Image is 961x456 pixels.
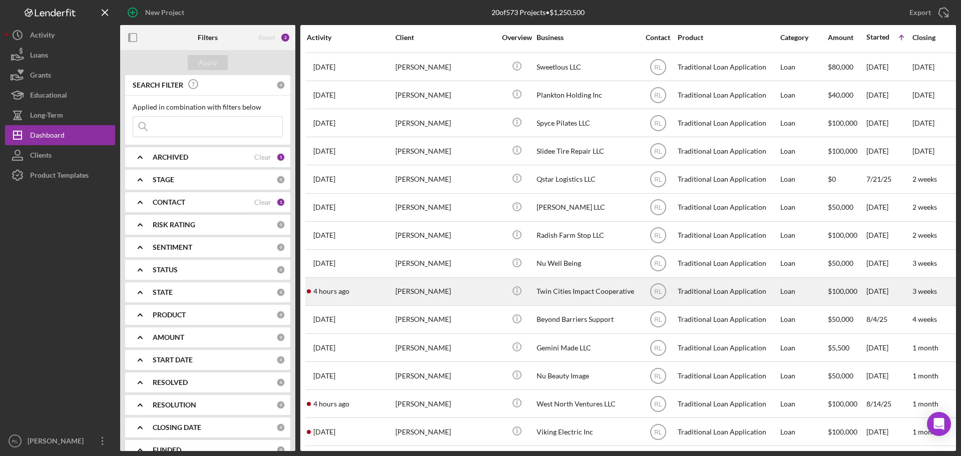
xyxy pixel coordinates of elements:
text: RL [654,232,662,239]
div: [PERSON_NAME] [395,82,496,108]
button: Dashboard [5,125,115,145]
time: [DATE] [912,119,934,127]
div: Qstar Logistics LLC [537,166,637,192]
div: [DATE] [866,54,911,80]
div: Sweetlous LLC [537,54,637,80]
div: Clients [30,145,52,168]
time: 2025-08-08 19:15 [313,91,335,99]
time: 2025-08-20 16:27 [313,400,349,408]
text: RL [654,316,662,323]
div: Twin Cities Impact Cooperative [537,278,637,305]
div: 0 [276,355,285,364]
time: 2025-07-23 14:13 [313,231,335,239]
div: [PERSON_NAME] [395,222,496,249]
div: 0 [276,220,285,229]
div: Radish Farm Stop LLC [537,222,637,249]
div: [PERSON_NAME] [395,166,496,192]
div: Spyce Pilates LLC [537,110,637,136]
div: Traditional Loan Application [678,250,778,277]
div: Loan [780,166,827,192]
button: Grants [5,65,115,85]
div: [PERSON_NAME] [395,110,496,136]
div: $50,000 [828,250,865,277]
div: [DATE] [866,222,911,249]
div: Category [780,34,827,42]
text: RL [654,400,662,407]
div: [PERSON_NAME] [395,418,496,445]
div: 0 [276,175,285,184]
div: Apply [199,55,217,70]
div: Educational [30,85,67,108]
div: [DATE] [866,194,911,221]
div: Open Intercom Messenger [927,412,951,436]
div: 2 [280,33,290,43]
div: Loan [780,362,827,389]
div: Activity [30,25,55,48]
div: Beyond Barriers Support [537,306,637,333]
div: [DATE] [866,110,911,136]
b: RESOLUTION [153,401,196,409]
div: $100,000 [828,418,865,445]
div: Traditional Loan Application [678,54,778,80]
button: Apply [188,55,228,70]
div: Started [866,33,889,41]
div: 8/4/25 [866,306,911,333]
div: Loan [780,390,827,417]
button: Clients [5,145,115,165]
div: 7/21/25 [866,166,911,192]
time: 2025-08-08 16:17 [313,372,335,380]
text: RL [654,176,662,183]
div: 0 [276,423,285,432]
b: CLOSING DATE [153,423,201,431]
div: Loan [780,54,827,80]
div: [PERSON_NAME] [395,362,496,389]
div: New Project [145,3,184,23]
time: 2 weeks [912,231,937,239]
div: 0 [276,310,285,319]
b: RISK RATING [153,221,195,229]
button: Long-Term [5,105,115,125]
div: 0 [276,400,285,409]
time: 3 weeks [912,259,937,267]
div: [DATE] [866,82,911,108]
div: Loan [780,82,827,108]
text: RL [654,288,662,295]
div: [PERSON_NAME] [395,334,496,361]
div: Loan [780,110,827,136]
b: PRODUCT [153,311,186,319]
button: RL[PERSON_NAME] [5,431,115,451]
time: 2025-07-11 19:06 [313,63,335,71]
div: $100,000 [828,110,865,136]
div: [PERSON_NAME] [25,431,90,453]
div: Traditional Loan Application [678,390,778,417]
b: CONTACT [153,198,185,206]
time: 1 month [912,427,938,436]
div: 0 [276,243,285,252]
time: 2025-08-11 16:31 [313,147,335,155]
div: Loan [780,138,827,164]
time: 2025-07-11 01:17 [313,119,335,127]
div: [DATE] [866,334,911,361]
div: 8/14/25 [866,390,911,417]
div: Traditional Loan Application [678,110,778,136]
div: Traditional Loan Application [678,306,778,333]
time: 2025-08-18 23:36 [313,315,335,323]
div: [PERSON_NAME] LLC [537,194,637,221]
div: Plankton Holding Inc [537,82,637,108]
div: $50,000 [828,306,865,333]
div: Traditional Loan Application [678,278,778,305]
a: Activity [5,25,115,45]
text: RL [654,148,662,155]
div: Grants [30,65,51,88]
time: [DATE] [912,91,934,99]
div: Traditional Loan Application [678,166,778,192]
div: Client [395,34,496,42]
div: 0 [276,81,285,90]
b: AMOUNT [153,333,184,341]
time: 2025-08-04 20:30 [313,259,335,267]
div: [DATE] [866,362,911,389]
button: Product Templates [5,165,115,185]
